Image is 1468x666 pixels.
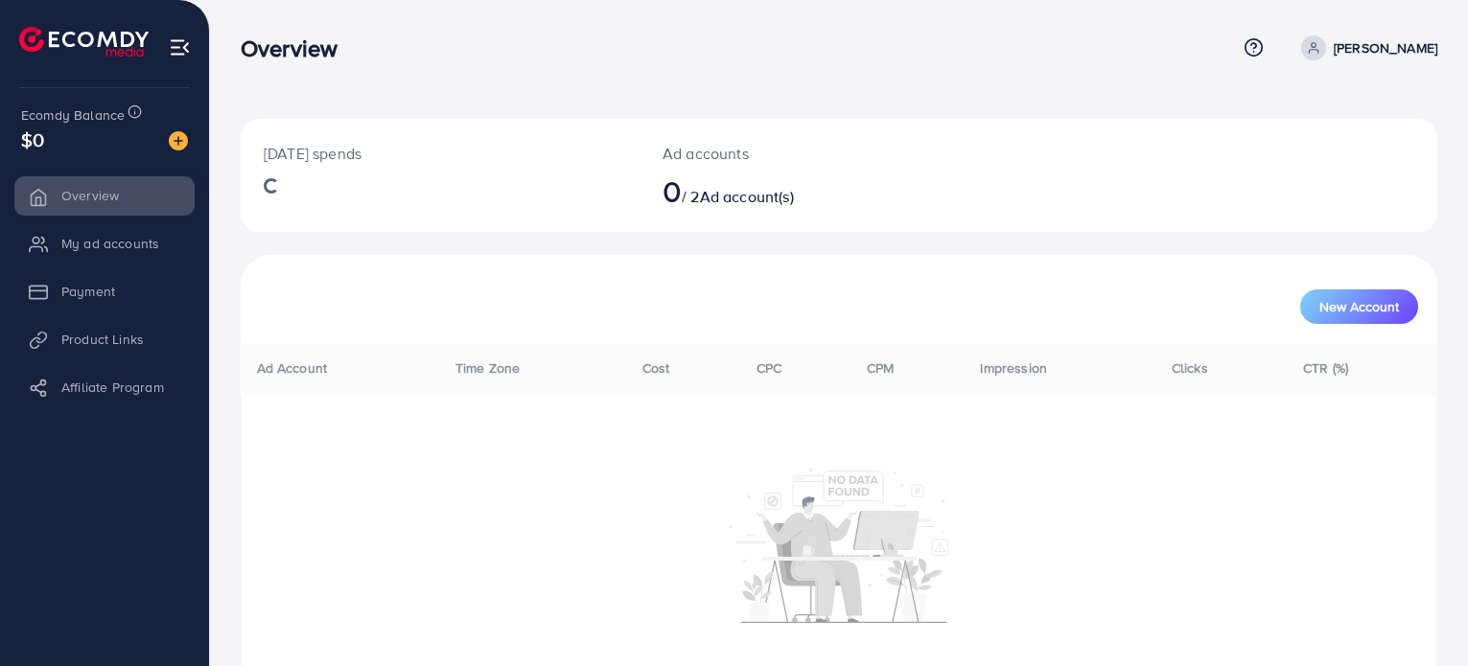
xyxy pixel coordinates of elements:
h2: / 2 [663,172,916,209]
span: $0 [21,126,44,153]
img: image [169,131,188,150]
h3: Overview [241,34,353,62]
img: logo [19,27,149,57]
p: [DATE] spends [264,142,617,165]
span: Ecomdy Balance [21,105,125,125]
span: 0 [663,169,682,213]
p: [PERSON_NAME] [1334,36,1437,59]
img: menu [169,36,191,58]
p: Ad accounts [663,142,916,165]
button: New Account [1300,289,1418,324]
a: [PERSON_NAME] [1293,35,1437,60]
span: Ad account(s) [700,186,794,207]
span: New Account [1319,300,1399,313]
